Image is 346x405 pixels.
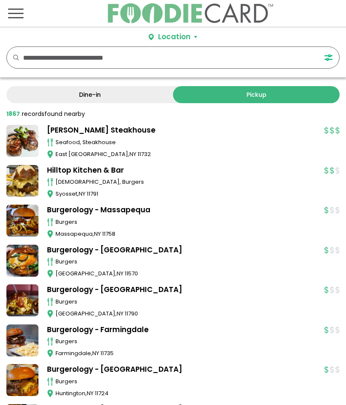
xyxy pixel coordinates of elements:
span: 11732 [138,150,151,158]
div: [DEMOGRAPHIC_DATA], burgers [56,178,316,186]
a: Hilltop Kitchen & Bar [47,165,316,176]
div: , [56,190,316,198]
strong: 1867 [6,110,20,118]
img: FoodieCard; Eat, Drink, Save, Donate [107,3,274,24]
button: Location [149,32,197,43]
span: Farmingdale [56,349,91,357]
img: cutlery_icon.svg [47,298,53,306]
span: 11570 [125,269,138,278]
span: NY [129,150,136,158]
span: 11790 [125,310,138,318]
img: map_icon.svg [47,190,53,198]
span: Massapequa [56,230,93,238]
span: NY [117,269,123,278]
a: Burgerology - Farmingdale [47,324,316,336]
span: NY [94,230,101,238]
a: Burgerology - [GEOGRAPHIC_DATA] [47,245,316,256]
div: , [56,230,316,238]
div: found nearby [6,110,85,119]
a: Pickup [173,86,340,103]
img: map_icon.svg [47,349,53,358]
img: map_icon.svg [47,150,53,159]
div: burgers [56,257,316,266]
span: 11735 [100,349,114,357]
a: [PERSON_NAME] Steakhouse [47,125,316,136]
div: , [56,150,316,159]
a: Burgerology - [GEOGRAPHIC_DATA] [47,364,316,375]
img: cutlery_icon.svg [47,337,53,346]
img: cutlery_icon.svg [47,377,53,386]
span: NY [87,389,94,397]
img: map_icon.svg [47,310,53,318]
span: [GEOGRAPHIC_DATA] [56,310,115,318]
span: Huntington [56,389,85,397]
div: Location [158,32,191,43]
span: NY [117,310,123,318]
div: , [56,310,316,318]
span: 11758 [102,230,115,238]
div: , [56,269,316,278]
div: , [56,389,316,398]
span: 11791 [87,190,98,198]
a: Burgerology - [GEOGRAPHIC_DATA] [47,284,316,295]
div: burgers [56,337,316,346]
span: NY [92,349,99,357]
img: map_icon.svg [47,230,53,238]
img: map_icon.svg [47,269,53,278]
div: burgers [56,377,316,386]
div: seafood, steakhouse [56,138,316,147]
span: [GEOGRAPHIC_DATA] [56,269,115,278]
img: cutlery_icon.svg [47,218,53,226]
div: , [56,349,316,358]
span: Syosset [56,190,77,198]
img: cutlery_icon.svg [47,138,53,147]
button: FILTERS [321,47,339,68]
a: Burgerology - Massapequa [47,205,316,216]
img: map_icon.svg [47,389,53,398]
img: cutlery_icon.svg [47,257,53,266]
a: Dine-in [6,86,173,103]
span: records [22,110,44,118]
div: burgers [56,298,316,306]
span: East [GEOGRAPHIC_DATA] [56,150,128,158]
div: burgers [56,218,316,226]
img: cutlery_icon.svg [47,178,53,186]
span: 11724 [95,389,108,397]
span: NY [79,190,85,198]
